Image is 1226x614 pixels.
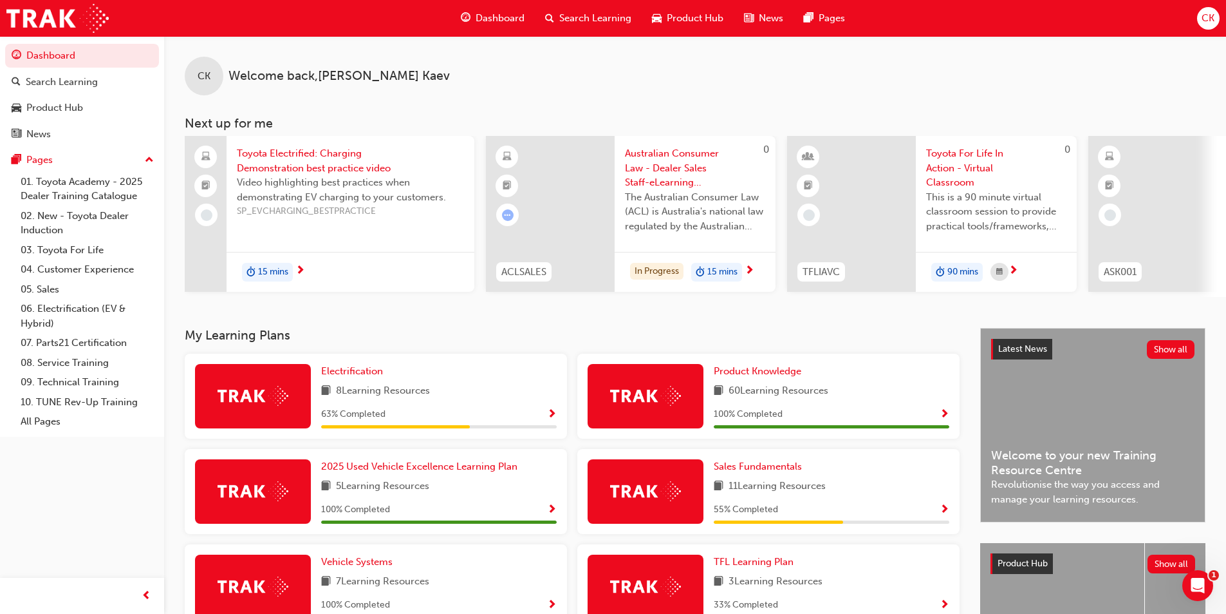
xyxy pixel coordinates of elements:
[26,127,51,142] div: News
[1105,149,1114,166] span: learningResourceType_ELEARNING-icon
[503,149,512,166] span: learningResourceType_ELEARNING-icon
[547,407,557,423] button: Show Progress
[228,69,450,84] span: Welcome back , [PERSON_NAME] Kaev
[5,44,159,68] a: Dashboard
[1202,11,1214,26] span: CK
[729,574,822,590] span: 3 Learning Resources
[26,101,83,115] div: Product Hub
[502,209,514,221] span: learningRecordVerb_ATTEMPT-icon
[996,264,1003,280] span: calendar-icon
[787,136,1077,292] a: 0TFLIAVCToyota For Life In Action - Virtual ClassroomThis is a 90 minute virtual classroom sessio...
[142,588,151,604] span: prev-icon
[559,11,631,26] span: Search Learning
[714,503,778,517] span: 55 % Completed
[714,555,799,570] a: TFL Learning Plan
[940,504,949,516] span: Show Progress
[744,10,754,26] span: news-icon
[15,260,159,280] a: 04. Customer Experience
[998,558,1048,569] span: Product Hub
[714,365,801,377] span: Product Knowledge
[15,172,159,206] a: 01. Toyota Academy - 2025 Dealer Training Catalogue
[759,11,783,26] span: News
[729,479,826,495] span: 11 Learning Resources
[237,146,464,175] span: Toyota Electrified: Charging Demonstration best practice video
[714,479,723,495] span: book-icon
[667,11,723,26] span: Product Hub
[547,597,557,613] button: Show Progress
[714,364,806,379] a: Product Knowledge
[201,178,210,195] span: booktick-icon
[625,190,765,234] span: The Australian Consumer Law (ACL) is Australia's national law regulated by the Australian Competi...
[980,328,1205,523] a: Latest NewsShow allWelcome to your new Training Resource CentreRevolutionise the way you access a...
[940,407,949,423] button: Show Progress
[26,153,53,168] div: Pages
[476,11,525,26] span: Dashboard
[15,353,159,373] a: 08. Service Training
[15,392,159,412] a: 10. TUNE Rev-Up Training
[1104,265,1137,280] span: ASK001
[714,461,802,472] span: Sales Fundamentals
[15,412,159,432] a: All Pages
[15,280,159,300] a: 05. Sales
[714,407,783,422] span: 100 % Completed
[940,600,949,611] span: Show Progress
[336,383,430,399] span: 8 Learning Resources
[1182,570,1213,601] iframe: Intercom live chat
[450,5,535,32] a: guage-iconDashboard
[198,69,210,84] span: CK
[547,600,557,611] span: Show Progress
[991,448,1194,477] span: Welcome to your new Training Resource Centre
[714,383,723,399] span: book-icon
[707,265,738,280] span: 15 mins
[237,204,464,219] span: SP_EVCHARGING_BESTPRACTICE
[501,265,546,280] span: ACLSALES
[652,10,662,26] span: car-icon
[321,383,331,399] span: book-icon
[258,265,288,280] span: 15 mins
[26,75,98,90] div: Search Learning
[218,386,288,406] img: Trak
[321,407,385,422] span: 63 % Completed
[164,116,1226,131] h3: Next up for me
[610,577,681,597] img: Trak
[336,574,429,590] span: 7 Learning Resources
[714,574,723,590] span: book-icon
[630,263,683,280] div: In Progress
[1197,7,1220,30] button: CK
[5,70,159,94] a: Search Learning
[336,479,429,495] span: 5 Learning Resources
[321,461,517,472] span: 2025 Used Vehicle Excellence Learning Plan
[461,10,470,26] span: guage-icon
[804,178,813,195] span: booktick-icon
[535,5,642,32] a: search-iconSearch Learning
[1147,340,1195,359] button: Show all
[5,41,159,148] button: DashboardSearch LearningProduct HubNews
[990,553,1195,574] a: Product HubShow all
[547,502,557,518] button: Show Progress
[15,333,159,353] a: 07. Parts21 Certification
[321,598,390,613] span: 100 % Completed
[610,386,681,406] img: Trak
[926,190,1066,234] span: This is a 90 minute virtual classroom session to provide practical tools/frameworks, behaviours a...
[714,556,794,568] span: TFL Learning Plan
[201,149,210,166] span: laptop-icon
[803,265,840,280] span: TFLIAVC
[734,5,794,32] a: news-iconNews
[991,339,1194,360] a: Latest NewsShow all
[804,10,813,26] span: pages-icon
[547,504,557,516] span: Show Progress
[794,5,855,32] a: pages-iconPages
[547,409,557,421] span: Show Progress
[642,5,734,32] a: car-iconProduct Hub
[15,206,159,240] a: 02. New - Toyota Dealer Induction
[803,209,815,221] span: learningRecordVerb_NONE-icon
[991,477,1194,506] span: Revolutionise the way you access and manage your learning resources.
[486,136,776,292] a: 0ACLSALESAustralian Consumer Law - Dealer Sales Staff-eLearning moduleThe Australian Consumer Law...
[185,136,474,292] a: Toyota Electrified: Charging Demonstration best practice videoVideo highlighting best practices w...
[1209,570,1219,580] span: 1
[218,577,288,597] img: Trak
[321,459,523,474] a: 2025 Used Vehicle Excellence Learning Plan
[625,146,765,190] span: Australian Consumer Law - Dealer Sales Staff-eLearning module
[763,144,769,155] span: 0
[185,328,960,343] h3: My Learning Plans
